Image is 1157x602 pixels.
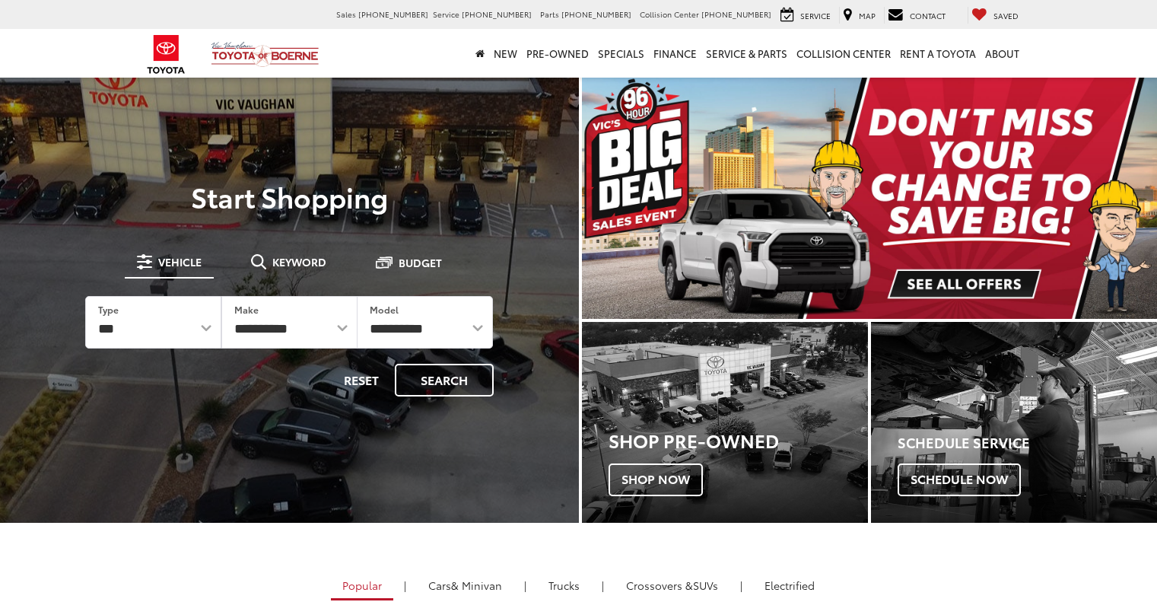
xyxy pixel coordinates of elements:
a: Electrified [753,572,826,598]
a: Finance [649,29,701,78]
a: Service & Parts: Opens in a new tab [701,29,792,78]
a: Cars [417,572,513,598]
li: | [598,578,608,593]
a: Trucks [537,572,591,598]
span: Contact [910,10,946,21]
span: Sales [336,8,356,20]
li: | [736,578,746,593]
span: [PHONE_NUMBER] [358,8,428,20]
span: Budget [399,257,442,268]
span: Parts [540,8,559,20]
li: | [400,578,410,593]
a: Rent a Toyota [895,29,981,78]
button: Search [395,364,494,397]
a: New [489,29,522,78]
span: [PHONE_NUMBER] [701,8,771,20]
label: Type [98,303,119,316]
a: Home [471,29,489,78]
div: Toyota [871,322,1157,522]
label: Model [370,303,399,316]
span: Collision Center [640,8,699,20]
a: Service [777,7,834,24]
span: [PHONE_NUMBER] [561,8,631,20]
a: Shop Pre-Owned Shop Now [582,322,868,522]
span: Map [859,10,876,21]
p: Start Shopping [64,181,515,212]
a: Popular [331,572,393,600]
a: Pre-Owned [522,29,593,78]
img: Toyota [138,30,195,79]
button: Reset [331,364,392,397]
span: Saved [993,10,1019,21]
span: [PHONE_NUMBER] [462,8,532,20]
a: SUVs [615,572,729,598]
li: | [520,578,530,593]
a: Collision Center [792,29,895,78]
h4: Schedule Service [898,435,1157,451]
span: & Minivan [451,578,502,593]
a: Schedule Service Schedule Now [871,322,1157,522]
a: Specials [593,29,649,78]
h3: Shop Pre-Owned [609,430,868,450]
span: Crossovers & [626,578,693,593]
a: Map [839,7,879,24]
span: Schedule Now [898,463,1021,495]
span: Vehicle [158,256,202,267]
a: Contact [884,7,949,24]
span: Shop Now [609,463,703,495]
span: Service [800,10,831,21]
a: About [981,29,1024,78]
div: Toyota [582,322,868,522]
img: Vic Vaughan Toyota of Boerne [211,41,319,68]
label: Make [234,303,259,316]
a: My Saved Vehicles [968,7,1022,24]
span: Keyword [272,256,326,267]
span: Service [433,8,459,20]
